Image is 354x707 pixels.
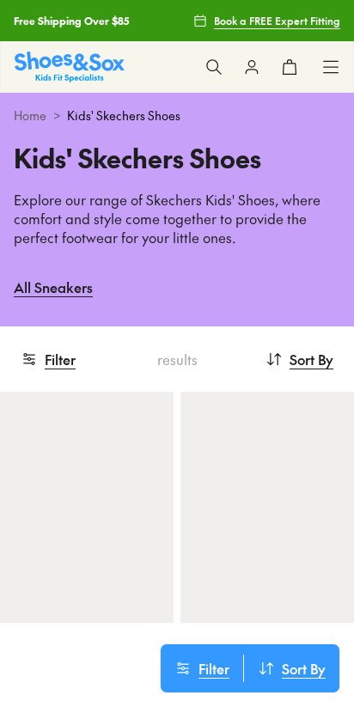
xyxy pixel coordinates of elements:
img: SNS_Logo_Responsive.svg [15,52,125,82]
span: Sort By [282,658,326,679]
h1: Kids' Skechers Shoes [14,138,340,177]
span: Book a FREE Expert Fitting [214,13,340,28]
button: Filter [161,655,243,682]
button: Filter [21,340,76,378]
button: Sort By [244,655,339,682]
span: Sort By [290,349,333,369]
a: Shoes & Sox [15,52,125,82]
a: Home [14,107,46,125]
p: Explore our range of Skechers Kids' Shoes, where comfort and style come together to provide the p... [14,191,340,247]
div: > [14,107,340,125]
a: Book a FREE Expert Fitting [193,5,340,36]
span: Kids' Skechers Shoes [67,107,180,125]
a: All Sneakers [14,268,93,306]
button: Sort By [265,340,333,378]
